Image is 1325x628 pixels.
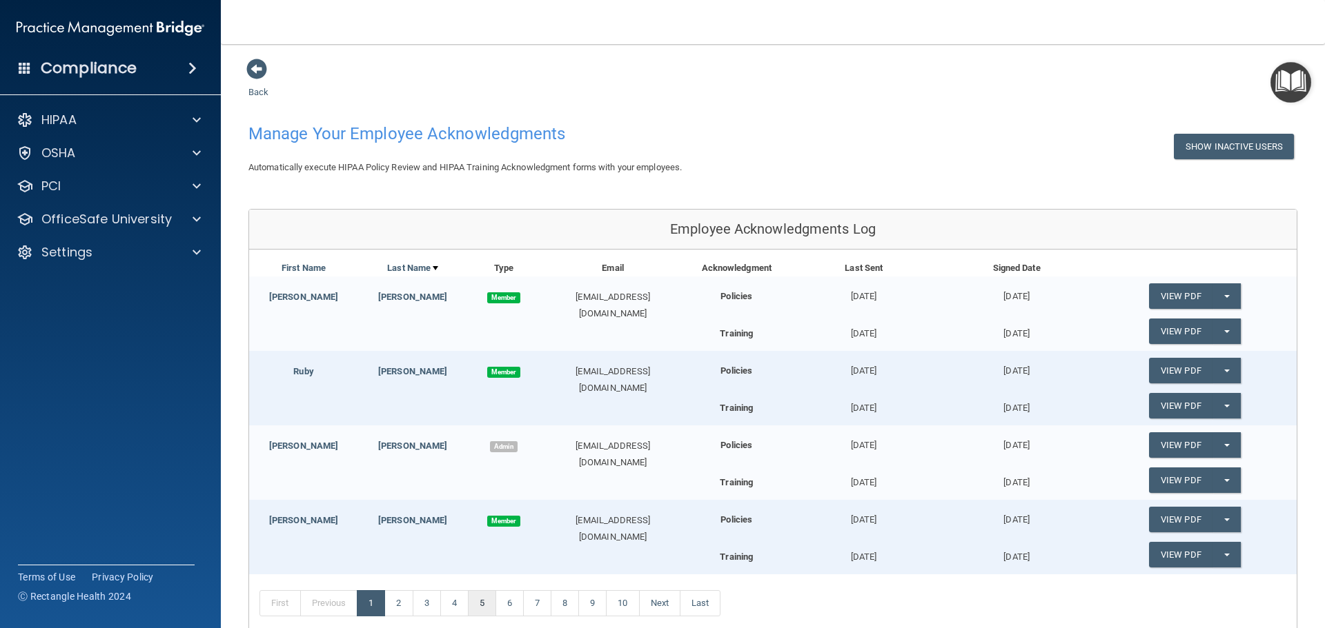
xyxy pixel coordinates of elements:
a: [PERSON_NAME] [378,366,447,376]
a: First [259,590,301,616]
div: [DATE] [787,542,940,565]
div: Employee Acknowledgments Log [249,210,1297,250]
a: Last Name [387,260,438,276]
a: PCI [17,178,201,194]
a: 7 [523,590,551,616]
a: View PDF [1149,432,1213,458]
a: View PDF [1149,358,1213,383]
a: Privacy Policy [92,570,154,584]
div: [DATE] [787,425,940,454]
button: Open Resource Center [1270,62,1311,103]
a: Back [248,70,268,97]
div: [DATE] [940,393,1092,416]
div: [EMAIL_ADDRESS][DOMAIN_NAME] [540,289,686,322]
b: Training [720,551,753,562]
span: Member [487,367,520,378]
div: [DATE] [940,276,1092,305]
h4: Compliance [41,59,137,78]
a: [PERSON_NAME] [378,292,447,302]
a: 2 [384,590,413,616]
a: 4 [440,590,469,616]
div: [EMAIL_ADDRESS][DOMAIN_NAME] [540,512,686,545]
a: 8 [551,590,579,616]
span: Member [487,516,520,527]
b: Training [720,403,753,413]
p: PCI [41,178,61,194]
a: 9 [578,590,607,616]
a: View PDF [1149,467,1213,493]
a: OfficeSafe University [17,211,201,227]
div: [DATE] [940,351,1092,379]
a: Next [639,590,680,616]
p: OfficeSafe University [41,211,172,227]
div: Type [467,260,540,276]
span: Admin [490,441,518,452]
div: [DATE] [940,425,1092,454]
div: [DATE] [940,318,1092,342]
div: [DATE] [940,500,1092,528]
button: Show Inactive Users [1174,134,1294,159]
p: OSHA [41,145,76,161]
div: Signed Date [940,260,1092,276]
a: [PERSON_NAME] [378,440,447,451]
a: 3 [413,590,441,616]
a: 5 [468,590,496,616]
a: First Name [282,260,326,276]
a: HIPAA [17,112,201,128]
div: Email [540,260,686,276]
div: [DATE] [787,467,940,491]
a: OSHA [17,145,201,161]
b: Policies [720,291,752,301]
div: [DATE] [787,318,940,342]
h4: Manage Your Employee Acknowledgments [248,125,852,143]
a: View PDF [1149,393,1213,418]
span: Ⓒ Rectangle Health 2024 [18,589,131,603]
a: Previous [300,590,358,616]
a: [PERSON_NAME] [269,292,338,302]
img: PMB logo [17,14,204,42]
b: Policies [720,440,752,450]
a: [PERSON_NAME] [378,515,447,525]
p: HIPAA [41,112,77,128]
b: Training [720,477,753,487]
div: Last Sent [787,260,940,276]
a: 1 [357,590,385,616]
b: Training [720,328,753,338]
a: Ruby [293,366,313,376]
div: [DATE] [940,542,1092,565]
a: View PDF [1149,318,1213,344]
a: View PDF [1149,283,1213,309]
a: 6 [495,590,524,616]
div: [EMAIL_ADDRESS][DOMAIN_NAME] [540,438,686,471]
div: Acknowledgment [686,260,788,276]
a: Settings [17,244,201,261]
div: [EMAIL_ADDRESS][DOMAIN_NAME] [540,363,686,396]
p: Settings [41,244,92,261]
a: 10 [606,590,639,616]
span: Member [487,292,520,303]
a: Last [680,590,720,616]
b: Policies [720,514,752,525]
a: [PERSON_NAME] [269,515,338,525]
div: [DATE] [940,467,1092,491]
div: [DATE] [787,500,940,528]
a: [PERSON_NAME] [269,440,338,451]
a: View PDF [1149,542,1213,567]
div: [DATE] [787,351,940,379]
a: View PDF [1149,507,1213,532]
a: Terms of Use [18,570,75,584]
div: [DATE] [787,393,940,416]
span: Automatically execute HIPAA Policy Review and HIPAA Training Acknowledgment forms with your emplo... [248,162,682,172]
b: Policies [720,365,752,376]
div: [DATE] [787,276,940,305]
